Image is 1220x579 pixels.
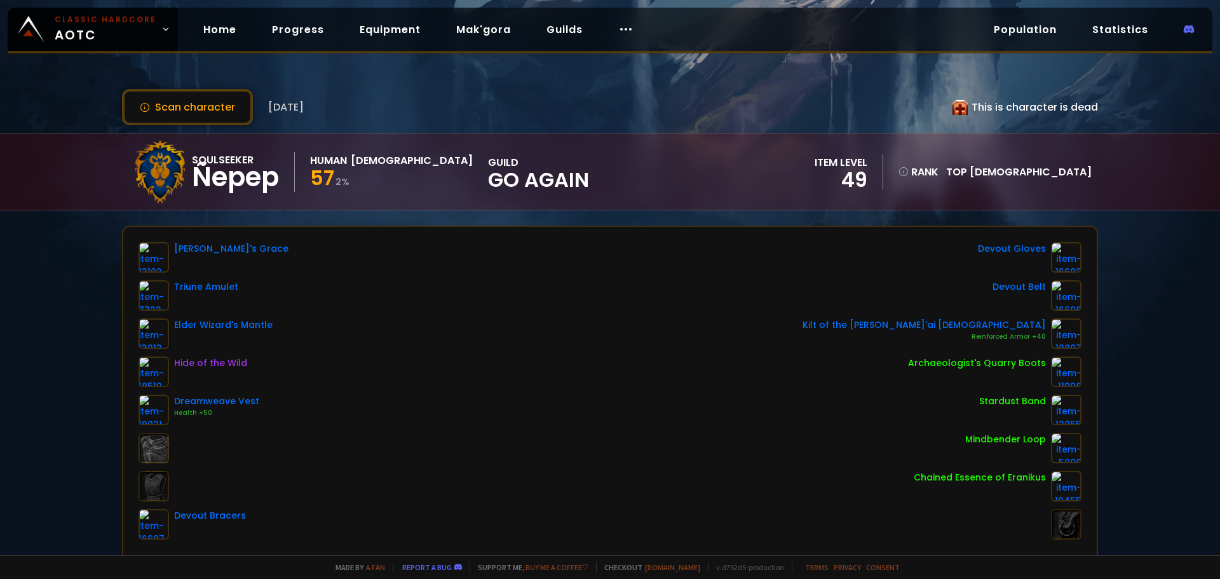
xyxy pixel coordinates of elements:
a: Statistics [1082,17,1158,43]
div: Health +50 [174,408,259,418]
a: [DOMAIN_NAME] [645,562,700,572]
span: Checkout [596,562,700,572]
span: Made by [328,562,385,572]
span: v. d752d5 - production [708,562,784,572]
small: 2 % [335,175,349,188]
div: Chained Essence of Eranikus [914,471,1046,484]
div: [DEMOGRAPHIC_DATA] [351,153,473,168]
a: Report a bug [402,562,452,572]
a: a fan [366,562,385,572]
div: item level [815,154,867,170]
div: Ñepep [192,168,279,187]
img: item-11908 [1051,357,1081,387]
img: item-5009 [1051,433,1081,463]
div: Triune Amulet [174,280,238,294]
div: Devout Belt [993,280,1046,294]
div: Archaeologist's Quarry Boots [908,357,1046,370]
a: Buy me a coffee [525,562,588,572]
a: Home [193,17,247,43]
div: Human [310,153,347,168]
a: Progress [262,17,334,43]
div: Kilt of the [PERSON_NAME]'ai [DEMOGRAPHIC_DATA] [803,318,1046,332]
span: [DEMOGRAPHIC_DATA] [970,165,1092,179]
a: Mak'gora [446,17,521,43]
img: item-18510 [139,357,169,387]
img: item-16697 [139,509,169,540]
a: Equipment [349,17,431,43]
div: Hide of the Wild [174,357,247,370]
div: Dreamweave Vest [174,395,259,408]
div: Soulseeker [192,152,279,168]
div: 49 [815,170,867,189]
div: Elder Wizard's Mantle [174,318,273,332]
div: This is character is dead [952,99,1098,115]
a: Population [984,17,1067,43]
a: Terms [805,562,829,572]
span: GO AGAIN [488,170,589,189]
img: item-13102 [139,242,169,273]
div: Mindbender Loop [965,433,1046,446]
img: item-10455 [1051,471,1081,501]
div: Devout Gloves [978,242,1046,255]
div: Reinforced Armor +40 [803,332,1046,342]
button: Scan character [122,89,253,125]
span: 57 [310,163,334,192]
div: Top [946,164,1092,180]
a: Consent [866,562,900,572]
img: item-16696 [1051,280,1081,311]
span: AOTC [55,14,156,44]
div: rank [898,164,939,180]
img: item-10807 [1051,318,1081,349]
img: item-13013 [139,318,169,349]
div: guild [488,154,589,189]
div: [PERSON_NAME]'s Grace [174,242,288,255]
div: Stardust Band [979,395,1046,408]
img: item-10021 [139,395,169,425]
a: Guilds [536,17,593,43]
img: item-7722 [139,280,169,311]
div: Devout Bracers [174,509,246,522]
span: [DATE] [268,99,304,115]
img: item-16692 [1051,242,1081,273]
a: Classic HardcoreAOTC [8,8,178,51]
a: Privacy [834,562,861,572]
span: Support me, [470,562,588,572]
small: Classic Hardcore [55,14,156,25]
img: item-12055 [1051,395,1081,425]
